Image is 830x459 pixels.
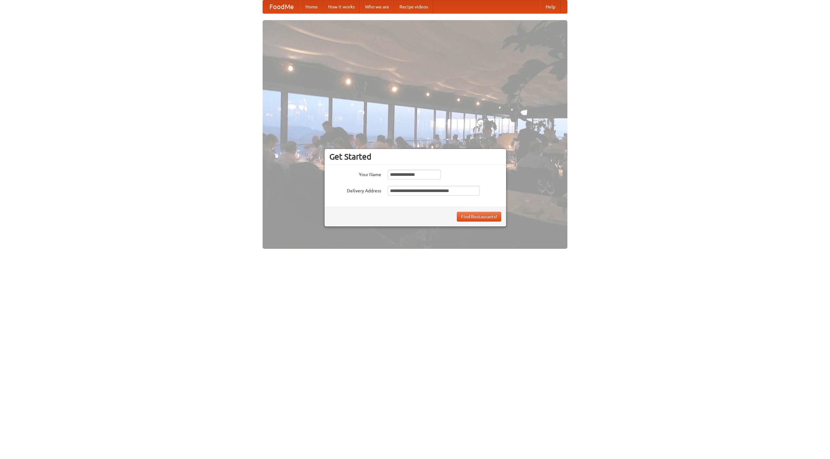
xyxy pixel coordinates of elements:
a: How it works [323,0,360,13]
a: Who we are [360,0,394,13]
h3: Get Started [329,152,501,162]
a: Home [300,0,323,13]
label: Your Name [329,170,381,178]
a: FoodMe [263,0,300,13]
a: Help [540,0,561,13]
a: Recipe videos [394,0,433,13]
button: Find Restaurants! [457,212,501,222]
label: Delivery Address [329,186,381,194]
